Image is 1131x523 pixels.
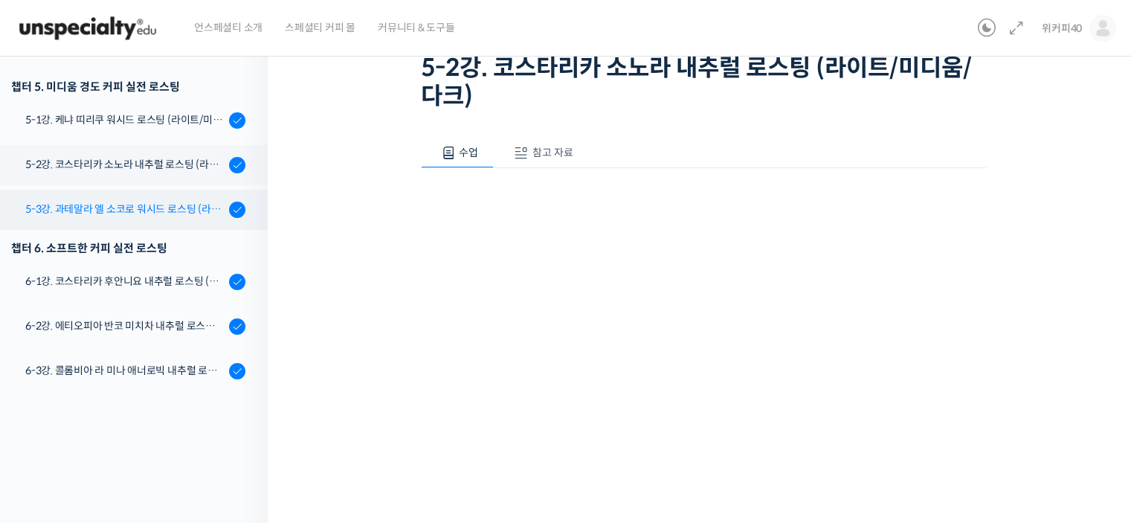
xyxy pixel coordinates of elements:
[136,423,154,434] span: 대화
[98,400,192,437] a: 대화
[47,422,56,434] span: 홈
[192,400,286,437] a: 설정
[230,422,248,434] span: 설정
[4,400,98,437] a: 홈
